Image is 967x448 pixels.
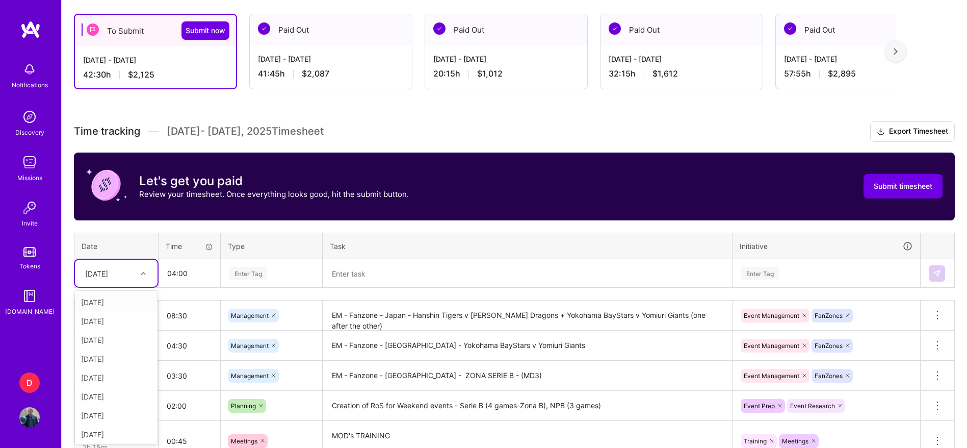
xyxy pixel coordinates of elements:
[477,68,503,79] span: $1,012
[258,22,270,35] img: Paid Out
[744,437,767,445] span: Training
[776,14,938,45] div: Paid Out
[784,54,930,64] div: [DATE] - [DATE]
[894,48,898,55] img: right
[159,362,220,389] input: HH:MM
[744,372,799,380] span: Event Management
[15,127,44,138] div: Discovery
[75,425,158,444] div: [DATE]
[231,342,269,350] span: Management
[23,247,36,257] img: tokens
[17,172,42,183] div: Missions
[433,68,579,79] div: 20:15 h
[877,127,885,137] i: icon Download
[87,23,99,36] img: To Submit
[22,218,38,229] div: Invite
[323,233,733,259] th: Task
[782,437,808,445] span: Meetings
[229,265,267,281] div: Enter Tag
[167,125,324,138] span: [DATE] - [DATE] , 2025 Timesheet
[139,189,409,200] p: Review your timesheet. Once everything looks good, hit the submit button.
[75,406,158,425] div: [DATE]
[19,152,40,172] img: teamwork
[933,269,941,278] img: Submit
[19,286,40,306] img: guide book
[740,240,913,252] div: Initiative
[12,80,48,90] div: Notifications
[250,14,412,45] div: Paid Out
[324,332,731,360] textarea: EM - Fanzone - [GEOGRAPHIC_DATA] - Yokohama BayStars v Yomiuri Giants
[744,342,799,350] span: Event Management
[17,407,42,428] a: User Avatar
[75,331,158,350] div: [DATE]
[609,54,754,64] div: [DATE] - [DATE]
[433,22,446,35] img: Paid Out
[75,368,158,387] div: [DATE]
[609,68,754,79] div: 32:15 h
[258,54,404,64] div: [DATE] - [DATE]
[744,312,799,319] span: Event Management
[302,68,329,79] span: $2,087
[231,372,269,380] span: Management
[815,342,843,350] span: FanZones
[324,362,731,390] textarea: EM - Fanzone - [GEOGRAPHIC_DATA] - ZONA SERIE B - (MD3)
[19,107,40,127] img: discovery
[5,306,55,317] div: [DOMAIN_NAME]
[784,22,796,35] img: Paid Out
[141,271,146,276] i: icon Chevron
[828,68,856,79] span: $2,895
[19,59,40,80] img: bell
[874,181,932,191] span: Submit timesheet
[790,402,835,410] span: Event Research
[83,55,228,65] div: [DATE] - [DATE]
[19,407,40,428] img: User Avatar
[864,174,943,198] button: Submit timesheet
[181,21,229,40] button: Submit now
[784,68,930,79] div: 57:55 h
[19,261,40,271] div: Tokens
[741,265,779,281] div: Enter Tag
[159,302,220,329] input: HH:MM
[324,392,731,420] textarea: Creation of RoS for Weekend events - Serie B (4 games-Zona B), NPB (3 games)
[744,402,775,410] span: Event Prep
[186,26,225,36] span: Submit now
[433,54,579,64] div: [DATE] - [DATE]
[166,241,213,252] div: Time
[74,233,159,259] th: Date
[231,312,269,319] span: Management
[425,14,587,45] div: Paid Out
[609,22,621,35] img: Paid Out
[159,260,220,287] input: HH:MM
[20,20,41,39] img: logo
[600,14,763,45] div: Paid Out
[74,125,140,138] span: Time tracking
[75,312,158,331] div: [DATE]
[75,387,158,406] div: [DATE]
[83,69,228,80] div: 42:30 h
[324,302,731,330] textarea: EM - Fanzone - Japan - Hanshin Tigers v [PERSON_NAME] Dragons + Yokohama BayStars v Yomiuri Giant...
[870,121,955,142] button: Export Timesheet
[86,165,127,206] img: coin
[19,197,40,218] img: Invite
[221,233,323,259] th: Type
[231,437,257,445] span: Meetings
[75,293,158,312] div: [DATE]
[231,402,256,410] span: Planning
[139,173,409,189] h3: Let's get you paid
[85,268,108,279] div: [DATE]
[159,332,220,359] input: HH:MM
[75,350,158,368] div: [DATE]
[17,372,42,393] a: D
[128,69,154,80] span: $2,125
[19,372,40,393] div: D
[75,15,236,46] div: To Submit
[159,392,220,419] input: HH:MM
[258,68,404,79] div: 41:45 h
[652,68,678,79] span: $1,612
[815,312,843,319] span: FanZones
[815,372,843,380] span: FanZones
